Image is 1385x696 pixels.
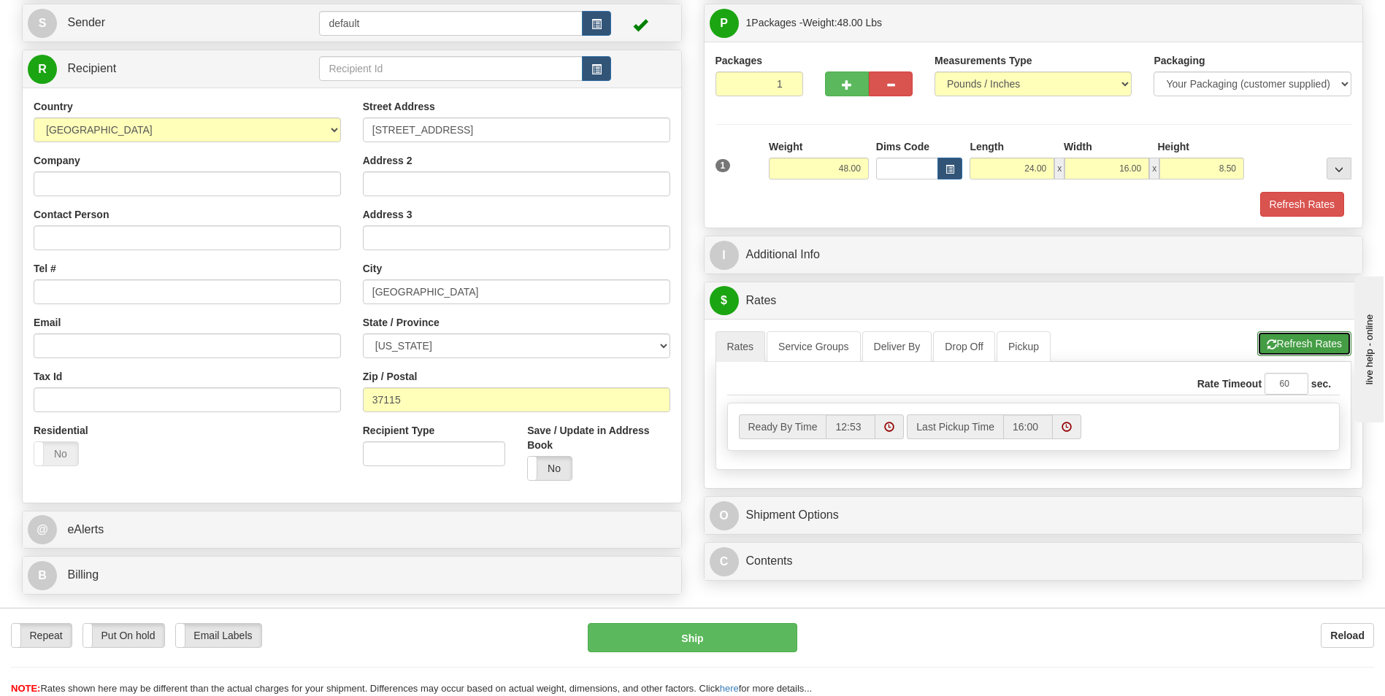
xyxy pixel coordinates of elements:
[767,331,860,362] a: Service Groups
[67,568,99,581] span: Billing
[34,423,88,438] label: Residential
[1149,158,1159,179] span: x
[715,159,731,172] span: 1
[11,12,135,23] div: live help - online
[28,9,57,38] span: S
[319,11,582,36] input: Sender Id
[720,683,739,694] a: here
[363,369,418,384] label: Zip / Postal
[710,547,739,576] span: C
[710,240,1358,270] a: IAdditional Info
[746,8,883,37] span: Packages -
[527,423,670,452] label: Save / Update in Address Book
[1064,139,1092,154] label: Width
[34,207,109,222] label: Contact Person
[363,117,670,142] input: Enter a location
[34,99,73,114] label: Country
[83,624,164,647] label: Put On hold
[907,414,1003,439] label: Last Pickup Time
[710,501,739,530] span: O
[710,500,1358,530] a: OShipment Options
[363,207,413,222] label: Address 3
[363,261,382,276] label: City
[28,515,57,544] span: @
[802,17,882,28] span: Weight:
[67,62,116,74] span: Recipient
[1327,158,1351,179] div: ...
[1054,158,1064,179] span: x
[997,331,1051,362] a: Pickup
[28,54,287,84] a: R Recipient
[28,515,676,545] a: @ eAlerts
[1257,331,1351,356] button: Refresh Rates
[1351,274,1384,422] iframe: chat widget
[528,457,572,480] label: No
[862,331,932,362] a: Deliver By
[710,9,739,38] span: P
[710,286,739,315] span: $
[1197,376,1262,391] label: Rate Timeout
[933,331,995,362] a: Drop Off
[746,17,752,28] span: 1
[363,315,440,330] label: State / Province
[11,683,40,694] span: NOTE:
[715,331,766,362] a: Rates
[739,414,826,439] label: Ready By Time
[34,369,62,384] label: Tax Id
[970,139,1004,154] label: Length
[935,53,1032,68] label: Measurements Type
[34,442,78,465] label: No
[67,523,104,535] span: eAlerts
[710,241,739,270] span: I
[319,56,582,81] input: Recipient Id
[837,17,863,28] span: 48.00
[28,8,319,38] a: S Sender
[710,286,1358,316] a: $Rates
[363,153,413,168] label: Address 2
[67,16,105,28] span: Sender
[1330,630,1365,641] b: Reload
[1321,623,1374,648] button: Reload
[710,546,1358,576] a: CContents
[876,139,929,154] label: Dims Code
[34,261,56,276] label: Tel #
[28,55,57,84] span: R
[715,53,763,68] label: Packages
[28,561,57,590] span: B
[1154,53,1205,68] label: Packaging
[28,560,676,590] a: B Billing
[1311,376,1331,391] label: sec.
[12,624,72,647] label: Repeat
[176,624,261,647] label: Email Labels
[588,623,797,652] button: Ship
[363,99,435,114] label: Street Address
[710,8,1358,38] a: P 1Packages -Weight:48.00 Lbs
[866,17,883,28] span: Lbs
[363,423,435,438] label: Recipient Type
[1260,192,1344,217] button: Refresh Rates
[34,315,61,330] label: Email
[769,139,802,154] label: Weight
[34,153,80,168] label: Company
[1157,139,1189,154] label: Height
